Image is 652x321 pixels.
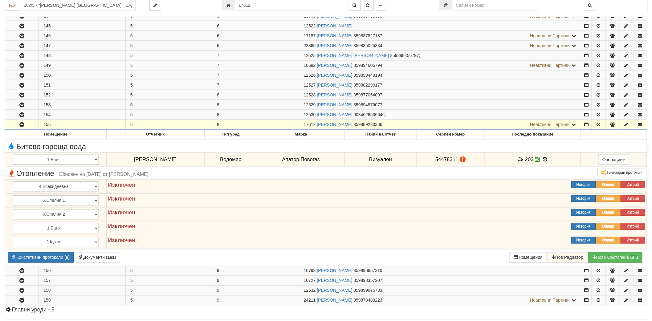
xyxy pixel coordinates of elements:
b: 161 [108,255,115,260]
span: Партида № [304,92,316,97]
td: 5 [125,110,212,120]
span: 8 [217,122,219,127]
td: ; [299,276,581,285]
span: Партида № [304,288,316,293]
td: ; [299,61,581,70]
td: Визуален [345,152,417,167]
span: 9 [217,278,219,283]
button: Помещения [509,252,547,263]
span: 8 [217,102,219,107]
span: 7 [217,63,219,68]
span: 359896657310 [354,268,382,273]
span: 203 [525,156,534,162]
span: 359885025334 [354,43,382,48]
a: [PERSON_NAME] [317,112,352,117]
button: Документи (161) [75,252,120,263]
span: Партида № [304,268,316,273]
button: Изтрий [621,181,645,188]
button: Генерирай протокол [597,168,645,177]
a: [PERSON_NAME] [317,298,352,303]
button: История [571,237,596,244]
span: Партида № [304,23,316,28]
span: История на показанията [542,156,549,162]
td: 5 [125,41,212,51]
td: ; [299,90,581,100]
i: Редакция Отчет към 01/09/2025 [535,157,540,162]
td: ; [299,71,581,80]
span: 6 [217,43,219,48]
td: 152 [39,90,125,100]
span: 359894606794 [354,63,382,68]
a: [PERSON_NAME] [317,83,352,87]
a: [PERSON_NAME] [317,92,352,97]
span: 9 [217,288,219,293]
span: Партида № [304,298,316,303]
button: Опиши [596,209,621,216]
th: Марка [257,130,345,139]
span: 359898357207 [354,278,382,283]
td: ; [299,266,581,275]
span: - [54,169,57,178]
button: Изтрий [621,223,645,230]
td: 157 [39,276,125,285]
button: История [571,209,596,216]
td: 5 [125,71,212,80]
strong: Изключен [108,196,136,202]
button: Опиши [596,195,621,202]
span: 359894879077 [354,102,382,107]
button: Опиши [596,237,621,244]
button: Изтрий [621,195,645,202]
strong: Изключен [108,210,136,216]
td: 159 [39,295,125,305]
td: 5 [125,286,212,295]
button: Новo Състояние БГВ [589,252,642,263]
span: 359882290177 [354,83,382,87]
span: 9 [217,268,219,273]
span: Неактивни Партиди [530,122,570,127]
span: Отопление [7,170,149,178]
b: 8 [66,255,68,260]
span: 54478311 [435,156,458,162]
td: Апатор Повогаз [257,152,345,167]
span: Неактивни Партиди [530,298,570,303]
button: Констативни протоколи (8) [8,252,74,263]
button: Опиши [596,181,621,188]
td: 148 [39,51,125,60]
a: [PERSON_NAME] [317,63,352,68]
span: 0034626536646 [354,112,385,117]
td: 158 [39,286,125,295]
td: 5 [125,295,212,305]
a: [PERSON_NAME] [317,288,352,293]
td: 5 [125,21,212,31]
td: 5 [125,51,212,60]
td: 5 [125,120,212,130]
span: 6 [217,23,219,28]
span: 6 [217,33,219,38]
span: 359877054097 [354,92,382,97]
td: ; [299,21,581,31]
td: 5 [125,276,212,285]
span: Битово гореща вода [7,143,86,151]
h4: Главни уреди - 5 [5,307,647,313]
td: ; [299,51,581,60]
button: История [571,223,596,230]
td: 146 [39,31,125,41]
td: ; [299,80,581,90]
span: [PERSON_NAME] [134,156,177,162]
span: Неактивни Партиди [530,33,570,38]
button: Операции [598,154,629,165]
td: 151 [39,80,125,90]
td: 5 [125,80,212,90]
a: [PERSON_NAME] [317,33,352,38]
span: Партида № [304,63,316,68]
th: Начин на отчет [345,130,417,139]
td: 149 [39,61,125,70]
span: 359887827187 [354,33,382,38]
td: ; [299,100,581,110]
td: ; [299,120,581,130]
td: 154 [39,110,125,120]
td: Водомер [204,152,257,167]
th: Тип уред [204,130,257,139]
button: Опиши [596,223,621,230]
th: Последно показание [485,130,581,139]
